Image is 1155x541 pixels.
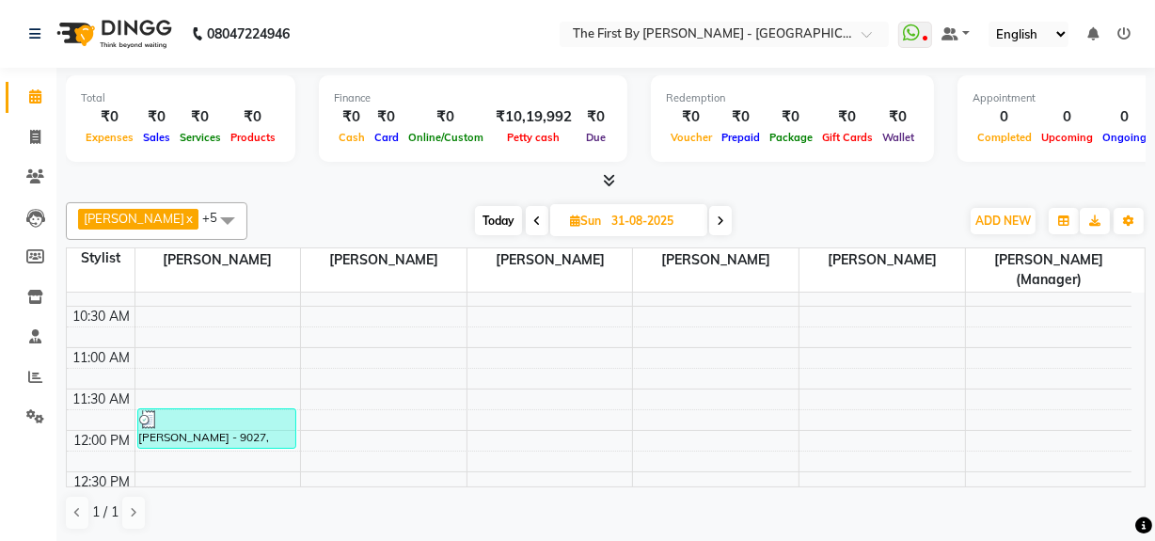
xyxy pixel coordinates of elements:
[138,106,175,128] div: ₹0
[403,106,488,128] div: ₹0
[467,248,633,272] span: [PERSON_NAME]
[334,106,370,128] div: ₹0
[84,211,184,226] span: [PERSON_NAME]
[717,106,765,128] div: ₹0
[370,106,403,128] div: ₹0
[71,431,134,451] div: 12:00 PM
[666,106,717,128] div: ₹0
[175,131,226,144] span: Services
[334,90,612,106] div: Finance
[48,8,177,60] img: logo
[1036,106,1098,128] div: 0
[971,208,1036,234] button: ADD NEW
[503,131,565,144] span: Petty cash
[878,106,919,128] div: ₹0
[475,206,522,235] span: Today
[565,214,606,228] span: Sun
[81,106,138,128] div: ₹0
[717,131,765,144] span: Prepaid
[1098,106,1151,128] div: 0
[70,348,134,368] div: 11:00 AM
[207,8,290,60] b: 08047224946
[81,90,280,106] div: Total
[92,502,119,522] span: 1 / 1
[966,248,1131,292] span: [PERSON_NAME] (Manager)
[973,106,1036,128] div: 0
[71,472,134,492] div: 12:30 PM
[226,131,280,144] span: Products
[301,248,467,272] span: [PERSON_NAME]
[184,211,193,226] a: x
[70,390,134,409] div: 11:30 AM
[579,106,612,128] div: ₹0
[226,106,280,128] div: ₹0
[878,131,919,144] span: Wallet
[973,131,1036,144] span: Completed
[581,131,610,144] span: Due
[175,106,226,128] div: ₹0
[81,131,138,144] span: Expenses
[817,131,878,144] span: Gift Cards
[765,106,817,128] div: ₹0
[633,248,799,272] span: [PERSON_NAME]
[138,409,295,448] div: [PERSON_NAME] - 9027, TK01, 11:45 AM-12:15 PM, Texture Treatment - Touch Up
[799,248,965,272] span: [PERSON_NAME]
[202,210,231,225] span: +5
[403,131,488,144] span: Online/Custom
[606,207,700,235] input: 2025-08-31
[135,248,301,272] span: [PERSON_NAME]
[817,106,878,128] div: ₹0
[666,131,717,144] span: Voucher
[70,307,134,326] div: 10:30 AM
[67,248,134,268] div: Stylist
[975,214,1031,228] span: ADD NEW
[1098,131,1151,144] span: Ongoing
[138,131,175,144] span: Sales
[334,131,370,144] span: Cash
[765,131,817,144] span: Package
[666,90,919,106] div: Redemption
[1036,131,1098,144] span: Upcoming
[370,131,403,144] span: Card
[488,106,579,128] div: ₹10,19,992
